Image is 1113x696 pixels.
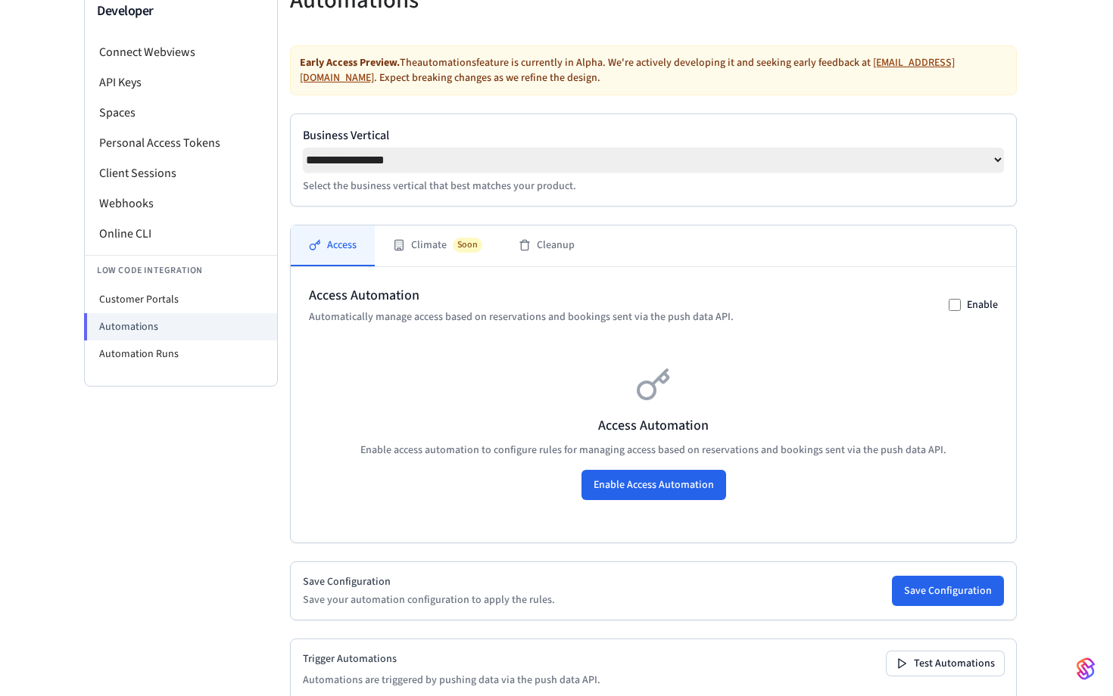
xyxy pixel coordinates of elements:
[300,55,400,70] strong: Early Access Preview.
[303,592,555,607] p: Save your automation configuration to apply the rules.
[500,225,593,266] button: Cleanup
[967,297,998,312] label: Enable
[300,55,955,85] a: [EMAIL_ADDRESS][DOMAIN_NAME]
[453,238,482,253] span: Soon
[309,443,998,458] p: Enable access automation to configure rules for managing access based on reservations and booking...
[291,225,375,266] button: Access
[85,255,277,286] li: Low Code Integration
[85,158,277,188] li: Client Sessions
[85,67,277,98] li: API Keys
[303,673,600,688] p: Automations are triggered by pushing data via the push data API.
[1077,657,1095,681] img: SeamLogoGradient.69752ec5.svg
[309,309,734,325] p: Automatically manage access based on reservations and bookings sent via the push data API.
[581,470,726,500] button: Enable Access Automation
[290,45,1017,95] div: The automations feature is currently in Alpha. We're actively developing it and seeking early fee...
[887,651,1004,676] button: Test Automations
[892,576,1004,606] button: Save Configuration
[85,98,277,128] li: Spaces
[309,285,734,306] h2: Access Automation
[303,574,555,589] h2: Save Configuration
[303,651,600,666] h2: Trigger Automations
[85,37,277,67] li: Connect Webviews
[375,225,500,266] button: ClimateSoon
[309,415,998,437] h3: Access Automation
[85,219,277,249] li: Online CLI
[85,340,277,368] li: Automation Runs
[85,286,277,313] li: Customer Portals
[85,128,277,158] li: Personal Access Tokens
[84,313,277,340] li: Automations
[303,179,1004,194] p: Select the business vertical that best matches your product.
[303,126,1004,144] label: Business Vertical
[85,188,277,219] li: Webhooks
[97,1,265,22] h3: Developer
